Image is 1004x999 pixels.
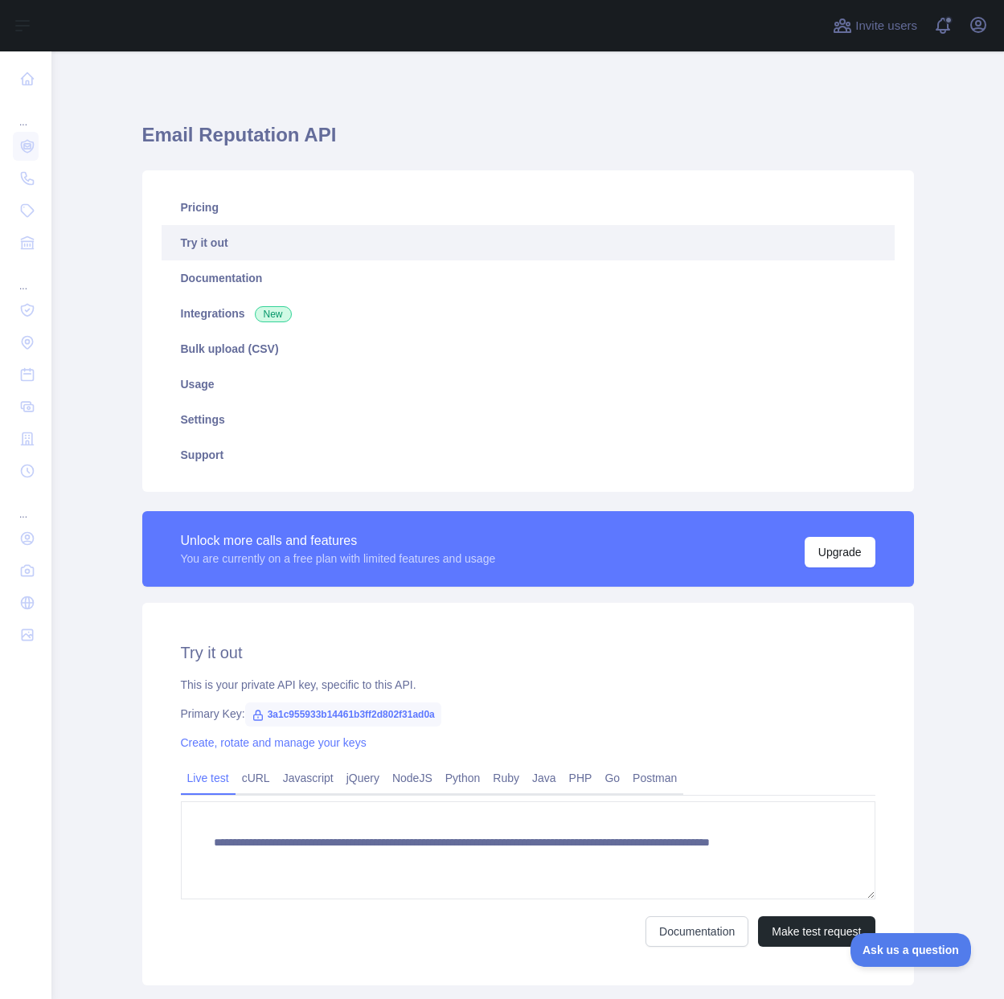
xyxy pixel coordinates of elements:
a: cURL [236,765,277,791]
a: Usage [162,366,895,402]
a: Documentation [645,916,748,947]
a: Documentation [162,260,895,296]
span: New [255,306,292,322]
a: Python [439,765,487,791]
a: Bulk upload (CSV) [162,331,895,366]
a: jQuery [340,765,386,791]
a: Ruby [486,765,526,791]
a: Go [598,765,626,791]
button: Make test request [758,916,875,947]
iframe: Toggle Customer Support [850,933,972,967]
button: Invite users [830,13,920,39]
a: Javascript [277,765,340,791]
div: You are currently on a free plan with limited features and usage [181,551,496,567]
a: PHP [563,765,599,791]
span: 3a1c955933b14461b3ff2d802f31ad0a [245,702,441,727]
div: ... [13,96,39,129]
button: Upgrade [805,537,875,567]
a: NodeJS [386,765,439,791]
a: Pricing [162,190,895,225]
a: Postman [626,765,683,791]
a: Try it out [162,225,895,260]
h1: Email Reputation API [142,122,914,161]
a: Support [162,437,895,473]
a: Live test [181,765,236,791]
a: Java [526,765,563,791]
h2: Try it out [181,641,875,664]
div: ... [13,489,39,521]
a: Settings [162,402,895,437]
div: Primary Key: [181,706,875,722]
div: This is your private API key, specific to this API. [181,677,875,693]
a: Create, rotate and manage your keys [181,736,367,749]
div: Unlock more calls and features [181,531,496,551]
span: Invite users [855,17,917,35]
a: Integrations New [162,296,895,331]
div: ... [13,260,39,293]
